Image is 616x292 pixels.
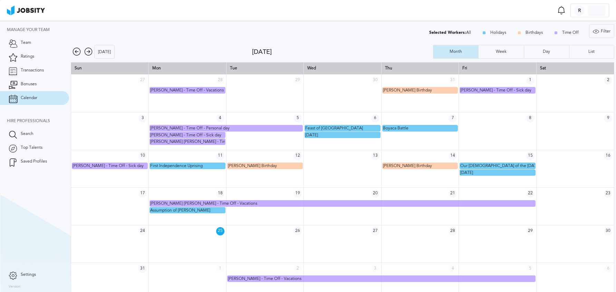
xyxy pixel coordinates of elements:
span: 6 [371,114,379,123]
span: 28 [216,76,224,85]
button: Week [478,45,523,59]
span: Wed [307,66,316,70]
span: 27 [138,76,147,85]
label: Version: [9,285,21,289]
div: List [585,49,598,54]
span: 14 [449,152,457,160]
span: 6 [604,265,612,273]
span: 27 [371,227,379,235]
img: ab4bad089aa723f57921c736e9817d99.png [7,6,45,15]
span: 5 [293,114,302,123]
span: Team [21,40,31,45]
div: Filter [589,25,614,38]
span: 29 [293,76,302,85]
div: Month [446,49,465,54]
span: Sun [75,66,82,70]
button: Filter [589,24,614,38]
span: 22 [526,189,535,198]
span: Calendar [21,96,37,100]
span: 23 [604,189,612,198]
span: [PERSON_NAME] [PERSON_NAME] - Time Off - Sick day [150,139,255,144]
span: Boyaca Battle [383,126,408,130]
span: 3 [371,265,379,273]
span: 31 [138,265,147,273]
span: 31 [449,76,457,85]
button: [DATE] [94,45,115,59]
span: 8 [526,114,535,123]
span: [PERSON_NAME] - Time Off - Sick day [150,133,221,137]
span: Mon [152,66,161,70]
div: Day [539,49,554,54]
span: [PERSON_NAME] [PERSON_NAME] - Time Off - Vacations [150,201,257,206]
div: Hire Professionals [7,119,69,124]
span: 29 [526,227,535,235]
span: Ratings [21,54,34,59]
span: Fri [462,66,467,70]
span: 12 [293,152,302,160]
span: 15 [526,152,535,160]
span: 2 [293,265,302,273]
span: Bonuses [21,82,37,87]
span: Top Talents [21,145,42,150]
div: Manage your team [7,28,69,32]
span: [PERSON_NAME] - Time Off - Personal day [150,126,230,130]
span: 3 [138,114,147,123]
span: 21 [449,189,457,198]
span: [PERSON_NAME] Birthday [383,163,432,168]
span: Tue [230,66,237,70]
span: [PERSON_NAME] Birthday [228,163,277,168]
span: 17 [138,189,147,198]
div: [DATE] [252,48,433,56]
span: 1 [216,265,224,273]
span: [PERSON_NAME] - Time Off - Vacations [150,88,224,93]
span: 19 [293,189,302,198]
span: First Independence Uprising [150,163,203,168]
span: [PERSON_NAME] Birthday [383,88,432,93]
span: 24 [138,227,147,235]
span: 1 [526,76,535,85]
span: [DATE] [460,170,473,175]
span: Settings [21,272,36,277]
span: Saved Profiles [21,159,47,164]
span: [PERSON_NAME] - Time Off - Sick day [460,88,531,93]
span: 20 [371,189,379,198]
span: 26 [293,227,302,235]
span: 4 [449,265,457,273]
span: Feast of [GEOGRAPHIC_DATA] [305,126,363,130]
button: R [570,3,609,17]
span: 7 [449,114,457,123]
button: List [569,45,614,59]
span: 18 [216,189,224,198]
div: All [429,30,471,35]
span: 13 [371,152,379,160]
span: 9 [604,114,612,123]
span: 30 [604,227,612,235]
div: [DATE] [95,45,114,59]
span: 25 [216,227,224,235]
span: Thu [385,66,392,70]
span: 4 [216,114,224,123]
div: R [574,6,585,16]
button: Month [433,45,478,59]
span: 16 [604,152,612,160]
span: Search [21,132,33,136]
span: [PERSON_NAME] - Time Off - Vacations [228,276,301,281]
span: 10 [138,152,147,160]
span: Sat [540,66,546,70]
span: 5 [526,265,535,273]
span: Transactions [21,68,44,73]
span: 2 [604,76,612,85]
span: 28 [449,227,457,235]
span: Our [DEMOGRAPHIC_DATA] of the [DATE] [460,163,540,168]
span: 30 [371,76,379,85]
span: [DATE] [305,133,318,137]
button: Day [524,45,569,59]
span: 11 [216,152,224,160]
span: Assumption of [PERSON_NAME] [150,208,210,213]
div: Selected Workers: [429,30,466,35]
div: Week [492,49,510,54]
span: [PERSON_NAME] - Time Off - Sick day [73,163,144,168]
